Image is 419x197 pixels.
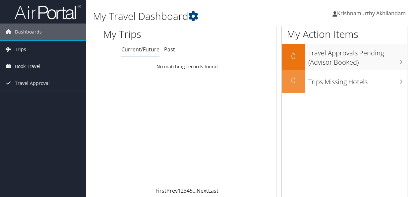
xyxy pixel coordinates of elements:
[184,187,187,194] a: 3
[93,9,306,23] h1: My Travel Dashboard
[282,75,305,86] h2: 0
[15,75,50,92] span: Travel Approval
[15,24,42,40] span: Dashboards
[282,50,305,62] h2: 0
[155,187,166,194] a: First
[187,187,190,194] a: 4
[98,61,276,73] td: No matching records found
[15,41,26,58] span: Trips
[15,4,81,20] img: airportal-logo.png
[332,3,412,23] a: Krishnamurthy Akhilandam
[282,70,407,93] a: 0Trips Missing Hotels
[282,44,407,69] a: 0Travel Approvals Pending (Advisor Booked)
[308,45,407,67] h3: Travel Approvals Pending (Advisor Booked)
[166,187,178,194] a: Prev
[282,27,407,41] h1: My Action Items
[178,187,181,194] a: 1
[15,58,40,75] span: Book Travel
[193,187,197,194] span: …
[337,10,406,17] span: Krishnamurthy Akhilandam
[197,187,208,194] a: Next
[190,187,193,194] a: 5
[308,74,407,87] h3: Trips Missing Hotels
[208,187,218,194] a: Last
[103,27,197,41] h1: My Trips
[181,187,184,194] a: 2
[164,46,175,53] a: Past
[121,46,159,53] a: Current/Future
